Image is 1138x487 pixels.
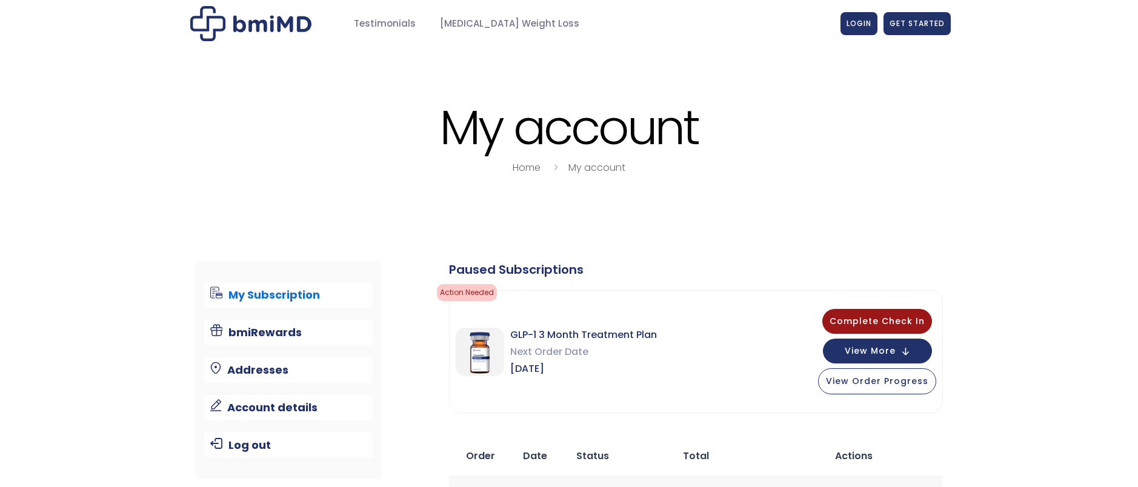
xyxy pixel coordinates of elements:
a: My Subscription [204,282,373,308]
span: Total [683,449,709,463]
a: [MEDICAL_DATA] Weight Loss [428,12,591,36]
img: My account [190,6,311,41]
a: Account details [204,395,373,420]
span: Action Needed [437,284,497,301]
h1: My account [187,102,951,153]
a: LOGIN [840,12,877,35]
span: [MEDICAL_DATA] Weight Loss [440,17,579,31]
span: GLP-1 3 Month Treatment Plan [510,326,657,343]
span: Testimonials [354,17,416,31]
span: Next Order Date [510,343,657,360]
nav: Account pages [195,261,382,479]
div: Paused Subscriptions [449,261,943,278]
a: My account [568,161,625,174]
span: GET STARTED [890,18,945,28]
button: Complete Check In [822,309,932,334]
button: View More [823,339,932,363]
span: Complete Check In [830,315,925,327]
span: View Order Progress [826,375,928,387]
a: Log out [204,432,373,458]
span: LOGIN [847,18,871,28]
span: Actions [835,449,873,463]
button: View Order Progress [818,368,936,394]
a: Addresses [204,357,373,383]
span: Status [576,449,609,463]
span: Order [466,449,495,463]
a: GET STARTED [883,12,951,35]
span: [DATE] [510,360,657,377]
span: View More [845,347,896,355]
a: Testimonials [342,12,428,36]
i: breadcrumbs separator [549,161,562,174]
span: Date [523,449,547,463]
a: Home [513,161,541,174]
a: bmiRewards [204,320,373,345]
